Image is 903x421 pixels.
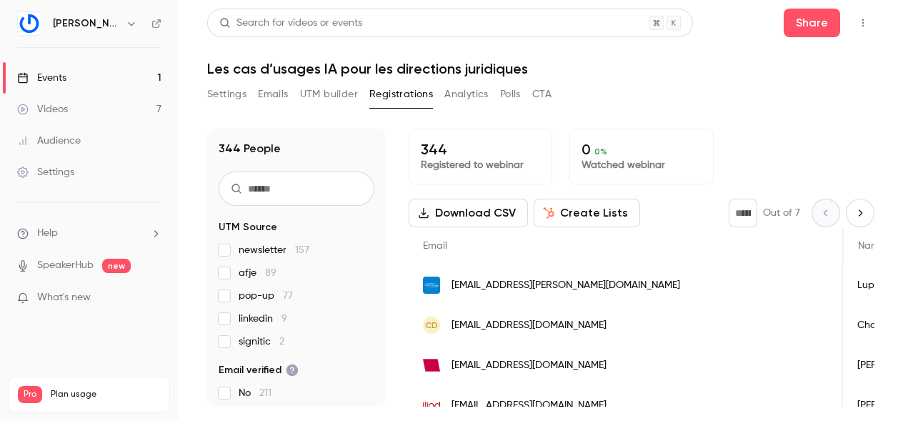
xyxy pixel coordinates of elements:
[144,292,161,304] iframe: Noticeable Trigger
[500,83,521,106] button: Polls
[846,199,874,227] button: Next page
[102,259,131,273] span: new
[369,83,433,106] button: Registrations
[239,243,309,257] span: newsletter
[279,337,284,347] span: 2
[283,291,293,301] span: 77
[421,158,540,172] p: Registered to webinar
[425,319,438,332] span: CD
[423,357,440,374] img: fcconseil.com
[219,140,281,157] h1: 344 People
[409,199,528,227] button: Download CSV
[451,318,607,333] span: [EMAIL_ADDRESS][DOMAIN_NAME]
[582,141,701,158] p: 0
[295,245,309,255] span: 157
[37,258,94,273] a: SpeakerHub
[259,388,271,398] span: 211
[53,16,120,31] h6: [PERSON_NAME]
[451,278,680,293] span: [EMAIL_ADDRESS][PERSON_NAME][DOMAIN_NAME]
[219,363,299,377] span: Email verified
[423,241,447,251] span: Email
[763,206,800,220] p: Out of 7
[532,83,552,106] button: CTA
[300,83,358,106] button: UTM builder
[239,312,287,326] span: linkedin
[18,386,42,403] span: Pro
[17,165,74,179] div: Settings
[239,266,276,280] span: afje
[582,158,701,172] p: Watched webinar
[207,83,246,106] button: Settings
[17,226,161,241] li: help-dropdown-opener
[594,147,607,157] span: 0 %
[281,314,287,324] span: 9
[207,60,874,77] h1: Les cas d’usages IA pour les directions juridiques
[37,290,91,305] span: What's new
[423,277,440,294] img: fr.lactalis.com
[858,241,885,251] span: Name
[239,289,293,303] span: pop-up
[17,71,66,85] div: Events
[239,335,284,349] span: signitic
[18,12,41,35] img: Gino LegalTech
[17,102,68,117] div: Videos
[258,83,288,106] button: Emails
[219,16,362,31] div: Search for videos or events
[423,402,440,409] img: libertysurf.fr
[265,268,276,278] span: 89
[451,398,607,413] span: [EMAIL_ADDRESS][DOMAIN_NAME]
[784,9,840,37] button: Share
[534,199,640,227] button: Create Lists
[421,141,540,158] p: 344
[239,386,271,400] span: No
[17,134,81,148] div: Audience
[37,226,58,241] span: Help
[51,389,161,400] span: Plan usage
[451,358,607,373] span: [EMAIL_ADDRESS][DOMAIN_NAME]
[444,83,489,106] button: Analytics
[219,220,277,234] span: UTM Source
